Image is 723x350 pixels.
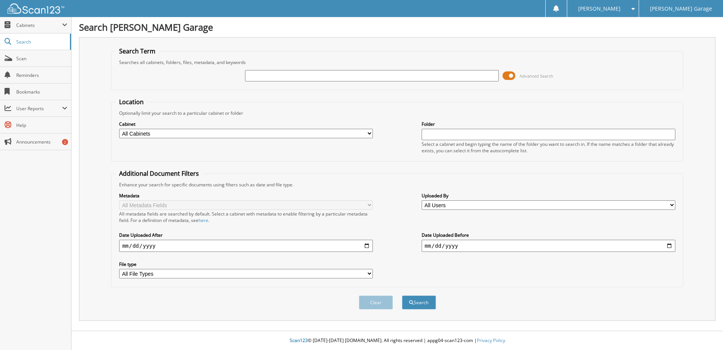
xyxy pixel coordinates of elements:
[115,59,679,66] div: Searches all cabinets, folders, files, metadata, and keywords
[477,337,505,344] a: Privacy Policy
[16,89,67,95] span: Bookmarks
[115,181,679,188] div: Enhance your search for specific documents using filters such as date and file type.
[115,169,203,178] legend: Additional Document Filters
[119,261,373,267] label: File type
[16,39,66,45] span: Search
[115,47,159,55] legend: Search Term
[16,22,62,28] span: Cabinets
[16,122,67,128] span: Help
[422,232,675,238] label: Date Uploaded Before
[119,240,373,252] input: start
[115,98,147,106] legend: Location
[422,192,675,199] label: Uploaded By
[16,72,67,78] span: Reminders
[16,55,67,62] span: Scan
[79,21,715,33] h1: Search [PERSON_NAME] Garage
[8,3,64,14] img: scan123-logo-white.svg
[62,139,68,145] div: 2
[422,240,675,252] input: end
[199,217,208,223] a: here
[402,295,436,309] button: Search
[359,295,393,309] button: Clear
[71,331,723,350] div: © [DATE]-[DATE] [DOMAIN_NAME]. All rights reserved | appg04-scan123-com |
[115,110,679,116] div: Optionally limit your search to a particular cabinet or folder
[16,139,67,145] span: Announcements
[422,121,675,127] label: Folder
[422,141,675,154] div: Select a cabinet and begin typing the name of the folder you want to search in. If the name match...
[16,105,62,112] span: User Reports
[520,73,553,79] span: Advanced Search
[578,6,621,11] span: [PERSON_NAME]
[119,192,373,199] label: Metadata
[290,337,308,344] span: Scan123
[119,232,373,238] label: Date Uploaded After
[119,211,373,223] div: All metadata fields are searched by default. Select a cabinet with metadata to enable filtering b...
[650,6,712,11] span: [PERSON_NAME] Garage
[119,121,373,127] label: Cabinet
